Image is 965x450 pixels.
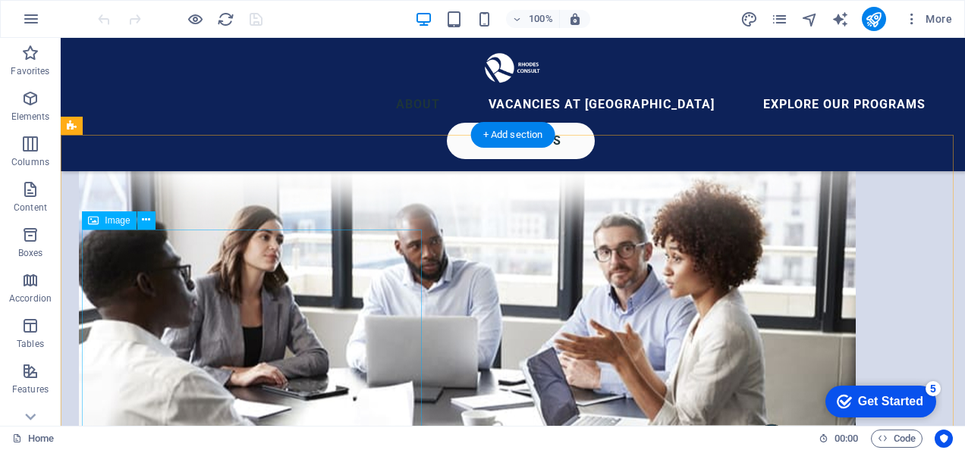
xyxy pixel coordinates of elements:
[740,10,759,28] button: design
[568,12,582,26] i: On resize automatically adjust zoom level to fit chosen device.
[9,292,52,305] p: Accordion
[11,65,49,77] p: Favorites
[11,111,50,123] p: Elements
[871,430,923,448] button: Code
[112,3,127,18] div: 5
[771,10,789,28] button: pages
[45,17,110,30] div: Get Started
[831,10,850,28] button: text_generator
[17,338,44,350] p: Tables
[831,11,849,28] i: AI Writer
[186,10,204,28] button: Click here to leave preview mode and continue editing
[216,10,234,28] button: reload
[471,122,555,148] div: + Add section
[506,10,560,28] button: 100%
[801,11,819,28] i: Navigator
[740,11,758,28] i: Design (Ctrl+Alt+Y)
[801,10,819,28] button: navigator
[529,10,553,28] h6: 100%
[819,430,859,448] h6: Session time
[898,7,958,31] button: More
[835,430,858,448] span: 00 00
[105,216,130,225] span: Image
[11,156,49,168] p: Columns
[18,247,43,259] p: Boxes
[878,430,916,448] span: Code
[14,202,47,214] p: Content
[217,11,234,28] i: Reload page
[845,433,847,444] span: :
[935,430,953,448] button: Usercentrics
[865,11,882,28] i: Publish
[12,430,54,448] a: Click to cancel selection. Double-click to open Pages
[904,11,952,27] span: More
[12,8,123,39] div: Get Started 5 items remaining, 0% complete
[862,7,886,31] button: publish
[771,11,788,28] i: Pages (Ctrl+Alt+S)
[12,383,49,395] p: Features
